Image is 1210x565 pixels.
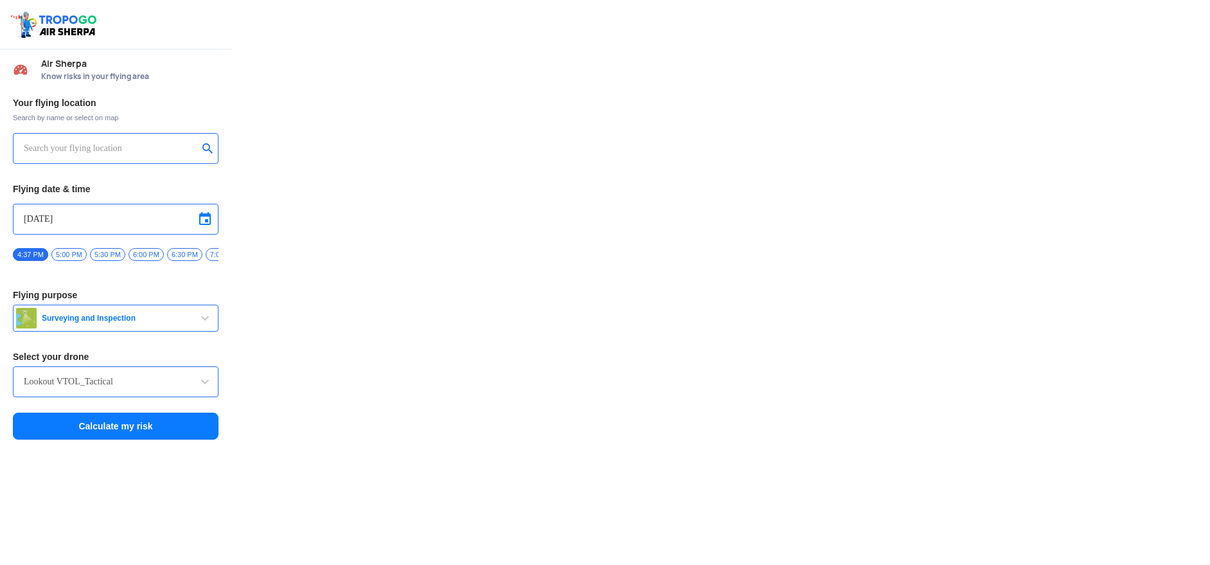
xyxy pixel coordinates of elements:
h3: Your flying location [13,98,218,107]
span: 6:00 PM [129,248,164,261]
input: Select Date [24,211,208,227]
img: ic_tgdronemaps.svg [10,10,101,39]
span: 4:37 PM [13,248,48,261]
span: 5:00 PM [51,248,87,261]
h3: Flying purpose [13,291,218,300]
span: Search by name or select on map [13,112,218,123]
span: 6:30 PM [167,248,202,261]
button: Calculate my risk [13,413,218,440]
span: 7:00 PM [206,248,241,261]
button: Surveying and Inspection [13,305,218,332]
img: survey.png [16,308,37,328]
h3: Select your drone [13,352,218,361]
span: 5:30 PM [90,248,125,261]
span: Surveying and Inspection [37,313,197,323]
span: Air Sherpa [41,58,218,69]
span: Know risks in your flying area [41,71,218,82]
input: Search your flying location [24,141,198,156]
img: Risk Scores [13,62,28,77]
input: Search by name or Brand [24,374,208,390]
h3: Flying date & time [13,184,218,193]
